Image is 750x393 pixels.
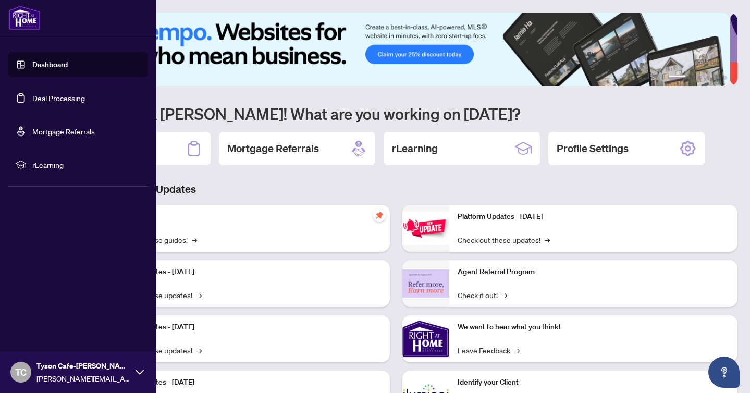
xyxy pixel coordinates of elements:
span: [PERSON_NAME][EMAIL_ADDRESS][DOMAIN_NAME] [36,373,130,384]
img: Platform Updates - June 23, 2025 [402,212,449,244]
p: Identify your Client [458,377,730,388]
span: → [514,345,520,356]
p: Self-Help [109,211,382,223]
button: 1 [669,76,685,80]
h3: Brokerage & Industry Updates [54,182,737,197]
span: TC [15,365,27,379]
span: Tyson Cafe-[PERSON_NAME] [36,360,130,372]
button: 6 [723,76,727,80]
span: → [196,289,202,301]
h2: rLearning [392,141,438,156]
span: → [502,289,507,301]
button: 4 [706,76,710,80]
p: Platform Updates - [DATE] [109,377,382,388]
h1: Welcome back [PERSON_NAME]! What are you working on [DATE]? [54,104,737,124]
button: 5 [715,76,719,80]
img: Agent Referral Program [402,269,449,298]
span: → [545,234,550,245]
a: Leave Feedback→ [458,345,520,356]
a: Mortgage Referrals [32,127,95,136]
p: Platform Updates - [DATE] [109,266,382,278]
p: We want to hear what you think! [458,322,730,333]
span: → [192,234,197,245]
a: Dashboard [32,60,68,69]
p: Platform Updates - [DATE] [109,322,382,333]
img: logo [8,5,41,30]
a: Check out these updates!→ [458,234,550,245]
a: Deal Processing [32,93,85,103]
button: 3 [698,76,702,80]
span: → [196,345,202,356]
p: Platform Updates - [DATE] [458,211,730,223]
span: pushpin [373,209,386,222]
a: Check it out!→ [458,289,507,301]
button: 2 [690,76,694,80]
span: rLearning [32,159,141,170]
h2: Mortgage Referrals [227,141,319,156]
button: Open asap [708,357,740,388]
p: Agent Referral Program [458,266,730,278]
h2: Profile Settings [557,141,629,156]
img: Slide 0 [54,13,730,86]
img: We want to hear what you think! [402,315,449,362]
